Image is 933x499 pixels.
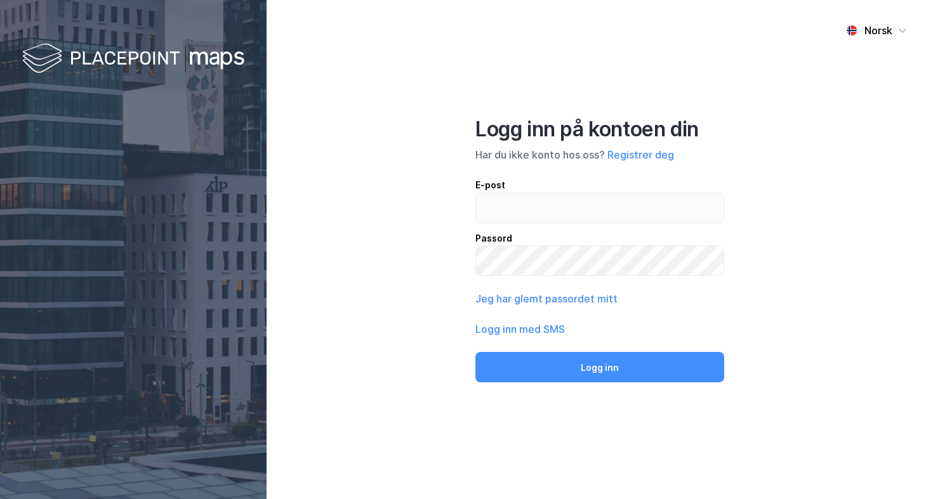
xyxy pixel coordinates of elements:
[870,438,933,499] iframe: Chat Widget
[475,231,724,246] div: Passord
[475,291,618,306] button: Jeg har glemt passordet mitt
[475,352,724,382] button: Logg inn
[475,321,565,337] button: Logg inn med SMS
[475,147,724,162] div: Har du ikke konto hos oss?
[475,117,724,142] div: Logg inn på kontoen din
[607,147,674,162] button: Registrer deg
[864,23,892,38] div: Norsk
[22,41,244,78] img: logo-white.f07954bde2210d2a523dddb988cd2aa7.svg
[475,178,724,193] div: E-post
